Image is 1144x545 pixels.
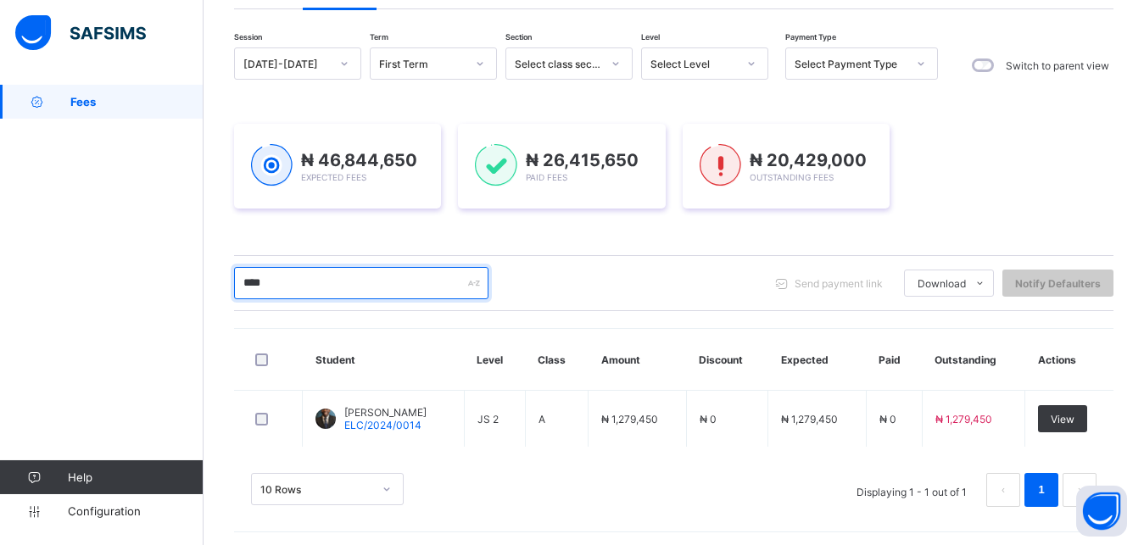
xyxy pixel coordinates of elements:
[70,95,204,108] span: Fees
[879,413,896,425] span: ₦ 0
[686,329,768,391] th: Discount
[1033,479,1049,501] a: 1
[525,329,588,391] th: Class
[301,150,417,170] span: ₦ 46,844,650
[986,473,1020,507] button: prev page
[526,150,639,170] span: ₦ 26,415,650
[260,483,372,496] div: 10 Rows
[515,58,601,70] div: Select class section
[1024,473,1058,507] li: 1
[986,473,1020,507] li: 上一页
[243,58,330,70] div: [DATE]-[DATE]
[344,406,427,419] span: [PERSON_NAME]
[700,144,741,186] img: outstanding-1.146d663e52f09953f639664a84e30106.svg
[1063,473,1097,507] button: next page
[1076,486,1127,537] button: Open asap
[750,172,834,182] span: Outstanding Fees
[768,329,867,391] th: Expected
[750,150,867,170] span: ₦ 20,429,000
[795,58,907,70] div: Select Payment Type
[344,419,421,431] span: ELC/2024/0014
[781,413,838,425] span: ₦ 1,279,450
[650,58,737,70] div: Select Level
[1006,59,1109,72] label: Switch to parent view
[795,277,883,290] span: Send payment link
[464,329,525,391] th: Level
[1051,413,1074,425] span: View
[1025,329,1113,391] th: Actions
[601,413,658,425] span: ₦ 1,279,450
[475,144,516,186] img: paid-1.3eb1404cbcb1d3b736510a26bbfa3ccb.svg
[68,470,203,484] span: Help
[935,413,992,425] span: ₦ 1,279,450
[589,329,687,391] th: Amount
[15,15,146,51] img: safsims
[379,58,466,70] div: First Term
[505,32,532,42] span: Section
[68,504,203,518] span: Configuration
[251,144,293,186] img: expected-1.03dd87d44185fb6c27cc9b2570c10499.svg
[844,473,979,507] li: Displaying 1 - 1 out of 1
[866,329,922,391] th: Paid
[526,172,567,182] span: Paid Fees
[922,329,1024,391] th: Outstanding
[918,277,966,290] span: Download
[700,413,717,425] span: ₦ 0
[477,413,499,425] span: JS 2
[1015,277,1101,290] span: Notify Defaulters
[301,172,366,182] span: Expected Fees
[370,32,388,42] span: Term
[539,413,545,425] span: A
[234,32,262,42] span: Session
[303,329,465,391] th: Student
[1063,473,1097,507] li: 下一页
[785,32,836,42] span: Payment Type
[641,32,660,42] span: Level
